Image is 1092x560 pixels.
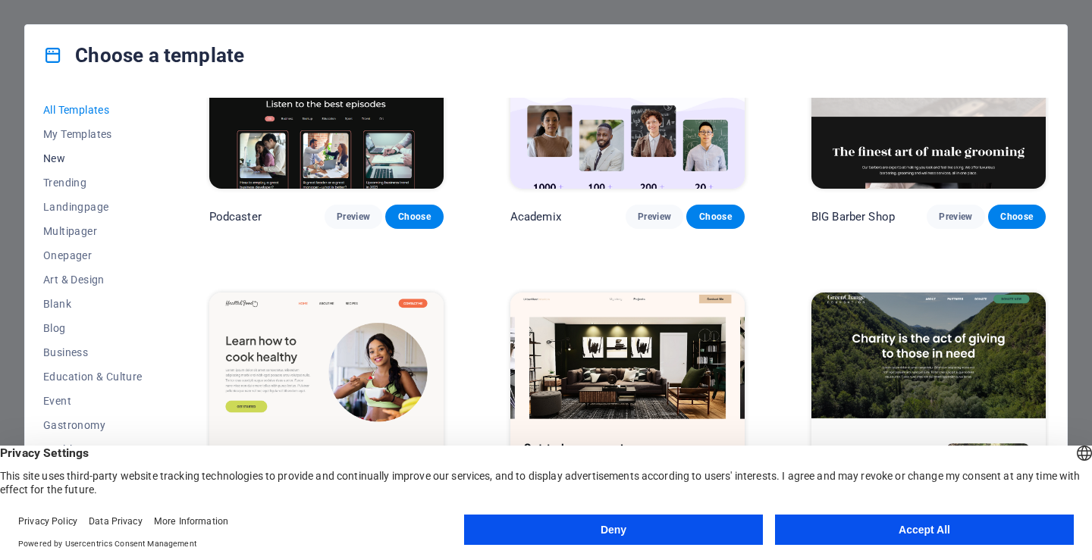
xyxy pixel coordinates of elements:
[510,293,745,508] img: UrbanNest Interiors
[43,201,143,213] span: Landingpage
[638,211,671,223] span: Preview
[209,293,444,508] img: Health & Food
[43,419,143,431] span: Gastronomy
[43,292,143,316] button: Blank
[811,209,895,224] p: BIG Barber Shop
[43,437,143,461] button: Health
[43,274,143,286] span: Art & Design
[43,128,143,140] span: My Templates
[43,249,143,261] span: Onepager
[43,340,143,364] button: Business
[510,209,561,224] p: Academix
[43,443,143,455] span: Health
[43,219,143,243] button: Multipager
[988,205,1046,229] button: Choose
[385,205,443,229] button: Choose
[43,298,143,310] span: Blank
[43,122,143,146] button: My Templates
[1000,211,1034,223] span: Choose
[43,389,143,413] button: Event
[43,364,143,389] button: Education & Culture
[43,98,143,122] button: All Templates
[43,225,143,237] span: Multipager
[43,171,143,195] button: Trending
[43,43,244,67] h4: Choose a template
[43,316,143,340] button: Blog
[686,205,744,229] button: Choose
[397,211,431,223] span: Choose
[43,152,143,164] span: New
[43,395,143,407] span: Event
[43,243,143,267] button: Onepager
[626,205,683,229] button: Preview
[43,104,143,116] span: All Templates
[43,371,143,383] span: Education & Culture
[325,205,382,229] button: Preview
[43,267,143,292] button: Art & Design
[337,211,370,223] span: Preview
[698,211,732,223] span: Choose
[811,293,1046,508] img: Green Change
[43,322,143,334] span: Blog
[43,177,143,189] span: Trending
[927,205,984,229] button: Preview
[43,413,143,437] button: Gastronomy
[43,195,143,219] button: Landingpage
[939,211,972,223] span: Preview
[43,346,143,358] span: Business
[209,209,262,224] p: Podcaster
[43,146,143,171] button: New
